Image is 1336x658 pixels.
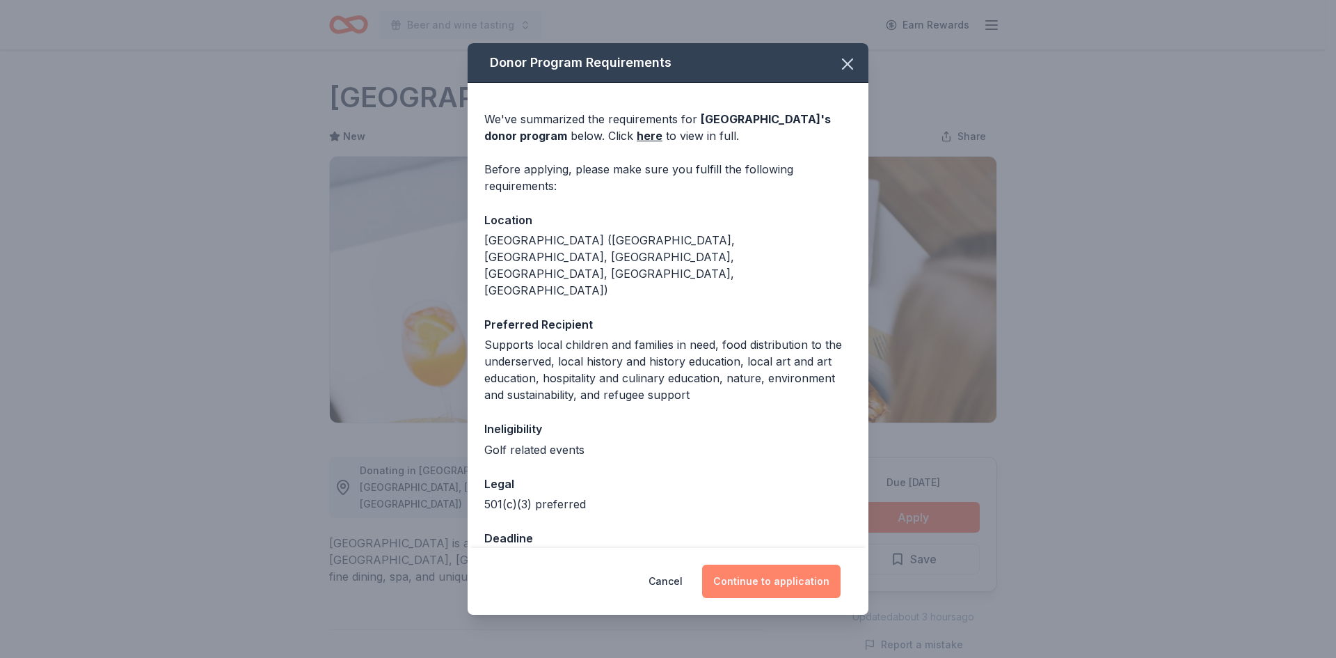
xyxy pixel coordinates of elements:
div: We've summarized the requirements for below. Click to view in full. [484,111,852,144]
div: Supports local children and families in need, food distribution to the underserved, local history... [484,336,852,403]
div: [GEOGRAPHIC_DATA] ([GEOGRAPHIC_DATA], [GEOGRAPHIC_DATA], [GEOGRAPHIC_DATA], [GEOGRAPHIC_DATA], [G... [484,232,852,299]
div: Legal [484,475,852,493]
div: Preferred Recipient [484,315,852,334]
button: Cancel [649,565,683,598]
div: Ineligibility [484,420,852,438]
div: Deadline [484,529,852,547]
div: Location [484,211,852,229]
a: here [637,127,662,144]
button: Continue to application [702,565,841,598]
div: Before applying, please make sure you fulfill the following requirements: [484,161,852,194]
div: Golf related events [484,441,852,458]
div: Donor Program Requirements [468,43,868,83]
div: 501(c)(3) preferred [484,496,852,512]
